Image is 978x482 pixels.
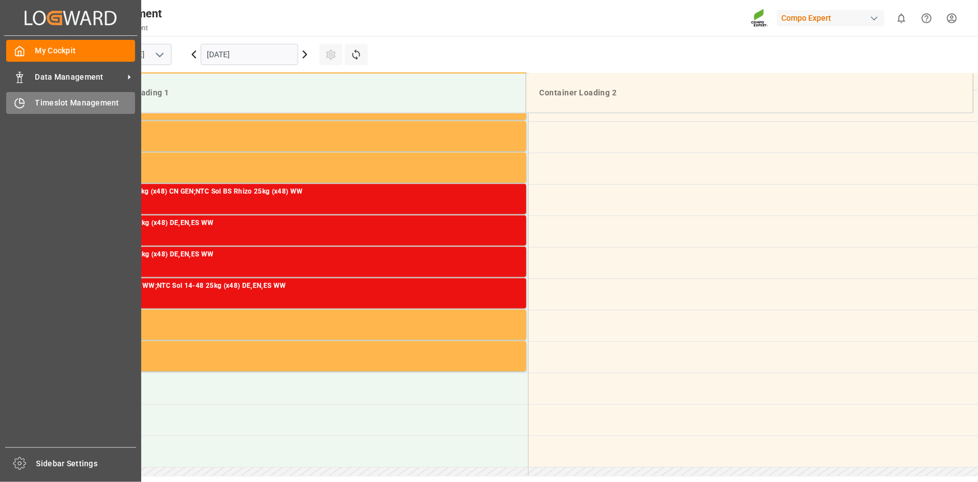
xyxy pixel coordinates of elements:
[35,71,124,83] span: Data Management
[777,10,884,26] div: Compo Expert
[535,82,964,103] div: Container Loading 2
[85,229,522,238] div: Main ref : 14050922
[201,44,298,65] input: DD.MM.YYYY
[6,92,135,114] a: Timeslot Management
[35,97,136,109] span: Timeslot Management
[85,218,522,229] div: NTC Sol 14-48 25kg (x48) DE,EN,ES WW
[151,46,168,63] button: open menu
[85,281,522,292] div: BFL K 25kg (x48) WW;NTC Sol 14-48 25kg (x48) DE,EN,ES WW
[751,8,769,28] img: Screenshot%202023-09-29%20at%2010.02.21.png_1712312052.png
[85,312,522,323] div: Occupied
[889,6,914,31] button: show 0 new notifications
[85,249,522,260] div: NTC Sol 14-48 25kg (x48) DE,EN,ES WW
[85,186,522,198] div: BFL [DATE] SP 25kg (x48) CN GEN;NTC Sol BS Rhizo 25kg (x48) WW
[85,292,522,301] div: Main ref : 14050954
[777,7,889,29] button: Compo Expert
[6,40,135,62] a: My Cockpit
[85,260,522,270] div: Main ref : 14050921
[85,123,522,135] div: Occupied
[85,343,522,355] div: Occupied
[85,198,522,207] div: Main ref : 14050321
[36,458,137,470] span: Sidebar Settings
[914,6,939,31] button: Help Center
[35,45,136,57] span: My Cockpit
[87,82,517,103] div: Container Loading 1
[85,155,522,166] div: Occupied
